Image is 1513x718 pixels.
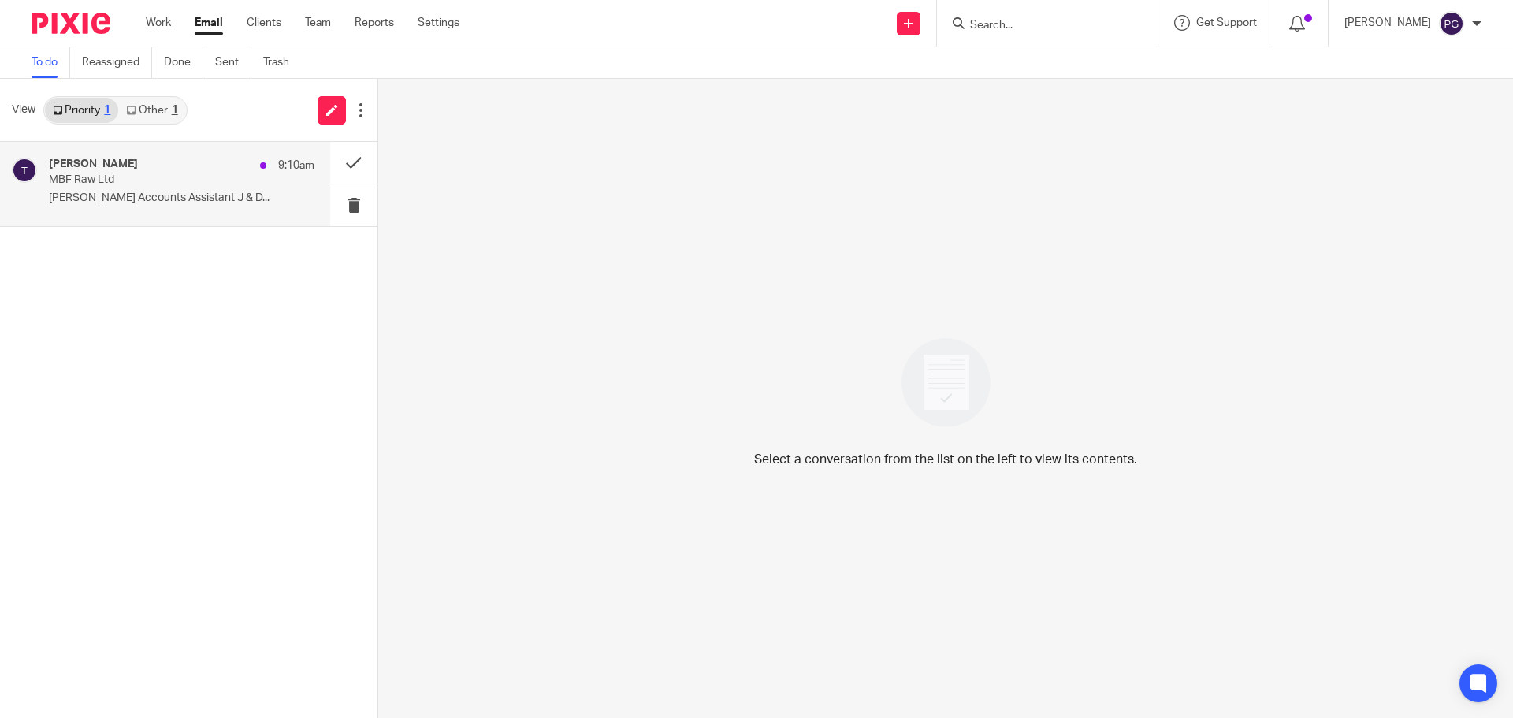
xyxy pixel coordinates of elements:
a: Sent [215,47,251,78]
img: image [891,328,1001,437]
a: Done [164,47,203,78]
img: svg%3E [12,158,37,183]
div: 1 [172,105,178,116]
a: Reassigned [82,47,152,78]
a: Team [305,15,331,31]
span: Get Support [1196,17,1257,28]
a: Reports [355,15,394,31]
img: Pixie [32,13,110,34]
a: To do [32,47,70,78]
p: [PERSON_NAME] [1344,15,1431,31]
a: Settings [418,15,459,31]
p: [PERSON_NAME] Accounts Assistant J & D... [49,192,314,205]
a: Email [195,15,223,31]
span: View [12,102,35,118]
a: Work [146,15,171,31]
a: Trash [263,47,301,78]
a: Priority1 [45,98,118,123]
p: Select a conversation from the list on the left to view its contents. [754,450,1137,469]
h4: [PERSON_NAME] [49,158,138,171]
img: svg%3E [1439,11,1464,36]
a: Other1 [118,98,185,123]
input: Search [968,19,1110,33]
div: 1 [104,105,110,116]
p: MBF Raw Ltd [49,173,262,187]
a: Clients [247,15,281,31]
p: 9:10am [278,158,314,173]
